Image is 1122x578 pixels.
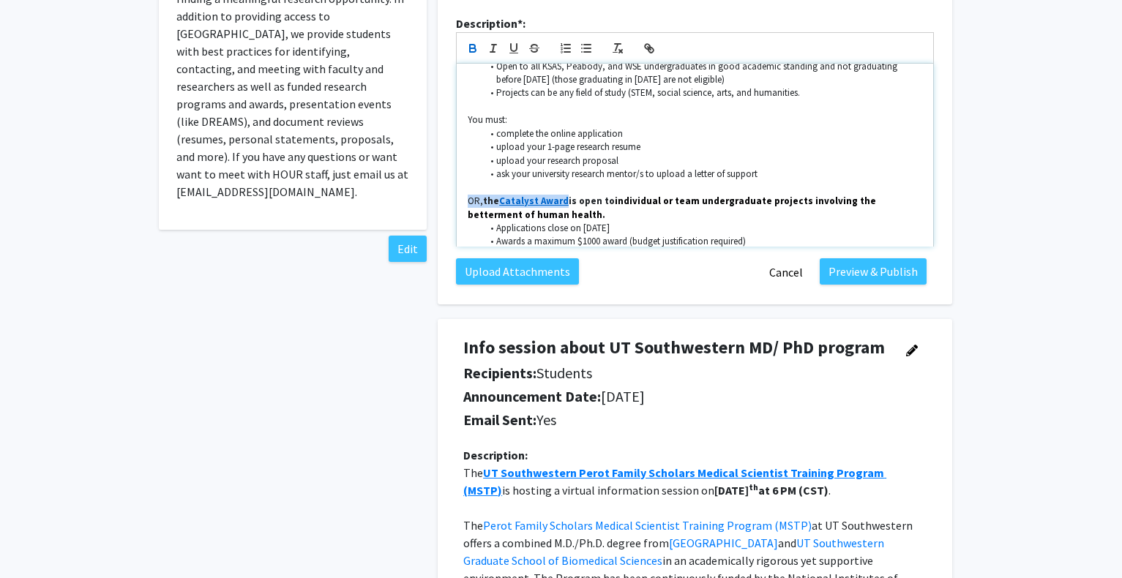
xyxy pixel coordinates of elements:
[483,518,812,533] a: Perot Family Scholars Medical Scientist Training Program (MSTP)
[468,195,878,220] strong: individual or team undergraduate projects involving the betterment of human health.
[456,258,579,285] label: Upload Attachments
[482,154,923,168] li: upload your research proposal
[468,113,922,127] p: You must:
[463,518,483,533] span: The
[463,364,886,382] h5: Students
[749,481,758,492] strong: th
[463,337,886,359] h4: Info session about UT Southwestern MD/ PhD program
[482,235,923,248] li: Awards a maximum $1000 award (budget justification required)
[482,127,923,140] li: complete the online application
[482,140,923,154] li: upload your 1-page research resume
[463,518,915,550] span: at UT Southwestern offers a combined M.D./Ph.D. degree from
[482,86,923,100] li: Projects can be any field of study (STEM, social science, arts, and humanities.
[463,388,886,405] h5: [DATE]
[669,536,778,550] a: [GEOGRAPHIC_DATA]
[468,195,922,222] p: OR,
[760,258,812,286] button: Cancel
[502,483,714,498] span: is hosting a virtual information session on
[389,236,427,262] button: Edit
[463,465,483,480] span: The
[463,410,536,429] b: Email Sent:
[820,258,927,285] button: Preview & Publish
[483,195,499,207] strong: the
[463,465,886,498] a: UT Southwestern Perot Family Scholars Medical Scientist Training Program (MSTP)
[463,387,601,405] b: Announcement Date:
[778,536,796,550] span: and
[463,364,536,382] b: Recipients:
[569,195,615,207] strong: is open to
[482,168,923,181] li: ask your university research mentor/s to upload a letter of support
[714,483,749,498] strong: [DATE]
[482,222,923,235] li: Applications close on [DATE]
[11,512,62,567] iframe: Chat
[463,446,927,464] div: Description:
[829,483,831,498] span: .
[482,60,923,87] li: Open to all KSAS, Peabody, and WSE undergraduates in good academic standing and not graduating be...
[463,411,886,429] h5: Yes
[758,483,829,498] strong: at 6 PM (CST)
[499,195,569,207] a: Catalyst Award
[463,536,886,568] a: UT Southwestern Graduate School of Biomedical Sciences
[456,16,526,31] b: Description*:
